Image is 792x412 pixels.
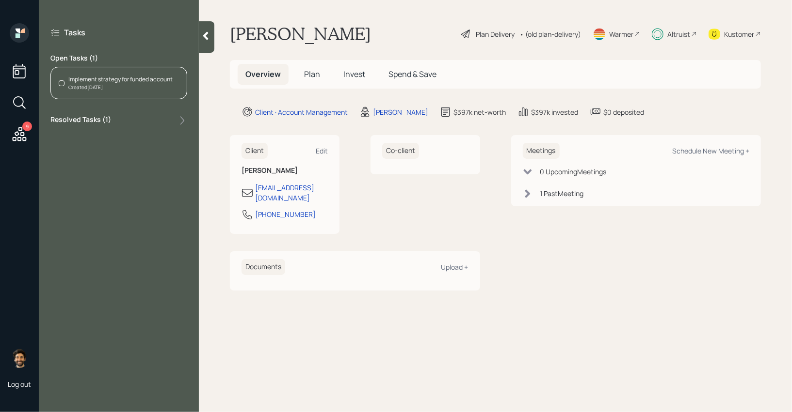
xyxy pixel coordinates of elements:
div: $0 deposited [603,107,644,117]
label: Resolved Tasks ( 1 ) [50,115,111,126]
div: 9 [22,122,32,131]
div: 1 Past Meeting [540,188,584,198]
div: Warmer [609,29,633,39]
div: Client · Account Management [255,107,348,117]
div: [PERSON_NAME] [373,107,428,117]
span: Spend & Save [388,69,436,79]
div: Schedule New Meeting + [672,146,749,155]
div: Upload + [441,262,469,272]
div: $397k net-worth [453,107,506,117]
div: Implement strategy for funded account [68,75,173,84]
h6: Client [242,143,268,159]
div: [EMAIL_ADDRESS][DOMAIN_NAME] [255,183,328,203]
div: Created [DATE] [68,84,173,91]
span: Overview [245,69,281,79]
span: Plan [304,69,320,79]
div: • (old plan-delivery) [519,29,581,39]
div: Edit [316,146,328,155]
div: $397k invested [531,107,578,117]
div: Altruist [667,29,690,39]
div: Plan Delivery [476,29,515,39]
h6: Documents [242,259,285,275]
label: Tasks [64,27,85,38]
div: 0 Upcoming Meeting s [540,167,607,177]
div: Log out [8,380,31,389]
h6: Meetings [523,143,560,159]
label: Open Tasks ( 1 ) [50,53,187,63]
img: eric-schwartz-headshot.png [10,349,29,368]
h1: [PERSON_NAME] [230,23,371,45]
h6: Co-client [382,143,419,159]
div: Kustomer [724,29,754,39]
div: [PHONE_NUMBER] [255,209,316,219]
span: Invest [343,69,365,79]
h6: [PERSON_NAME] [242,167,328,175]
